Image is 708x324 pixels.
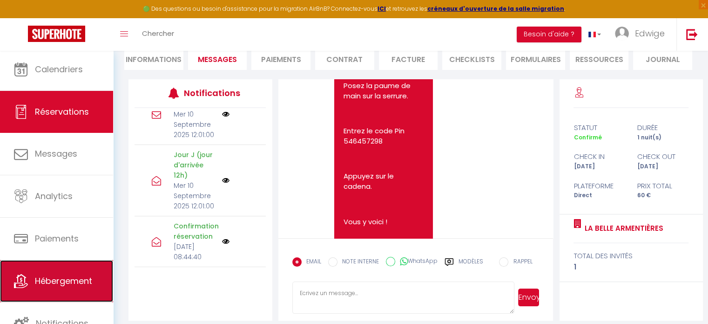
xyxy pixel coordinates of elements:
[222,110,229,118] img: NO IMAGE
[315,47,374,70] li: Contrat
[567,122,631,133] div: statut
[379,47,438,70] li: Facture
[174,221,216,241] p: Confirmation réservation
[573,262,688,273] div: 1
[302,257,321,268] label: EMAIL
[337,257,379,268] label: NOTE INTERNE
[35,190,73,202] span: Analytics
[615,27,629,41] img: ...
[174,241,216,262] p: [DATE] 08:44:40
[427,5,564,13] a: créneaux d'ouverture de la salle migration
[686,28,698,40] img: logout
[198,54,237,65] span: Messages
[518,289,539,306] button: Envoyer
[506,47,565,70] li: FORMULAIRES
[135,18,181,51] a: Chercher
[222,177,229,184] img: NO IMAGE
[608,18,676,51] a: ... Edwige
[631,151,695,162] div: check out
[35,233,79,244] span: Paiements
[633,47,692,70] li: Journal
[567,180,631,192] div: Plateforme
[631,180,695,192] div: Prix total
[567,151,631,162] div: check in
[573,133,601,141] span: Confirmé
[35,106,89,117] span: Réservations
[184,83,239,103] h3: Notifications
[124,47,183,70] li: Informations
[7,4,35,32] button: Ouvrir le widget de chat LiveChat
[517,27,581,42] button: Besoin d'aide ?
[174,180,216,211] p: Mer 10 Septembre 2025 12:01:00
[222,238,229,245] img: NO IMAGE
[378,5,386,13] a: ICI
[395,257,438,267] label: WhatsApp
[631,162,695,171] div: [DATE]
[573,250,688,262] div: total des invités
[567,162,631,171] div: [DATE]
[35,63,83,75] span: Calendriers
[344,126,424,147] p: Entrez le code Pin 546457298
[174,109,216,140] p: Mer 10 Septembre 2025 12:01:00
[567,191,631,200] div: Direct
[631,133,695,142] div: 1 nuit(s)
[344,216,424,227] p: Vous y voici !
[581,223,663,234] a: La Belle Armentières
[174,150,216,180] p: Jour J (jour d'arrivée 12h)
[570,47,629,70] li: Ressources
[35,275,92,287] span: Hébergement
[344,171,424,192] p: Appuyez sur le cadena.
[344,81,424,102] p: Posez la paume de main sur la serrure.
[508,257,532,268] label: RAPPEL
[442,47,501,70] li: CHECKLISTS
[251,47,310,70] li: Paiements
[35,148,77,159] span: Messages
[459,257,483,274] label: Modèles
[635,28,665,39] span: Edwige
[28,26,85,42] img: Super Booking
[142,28,174,38] span: Chercher
[631,191,695,200] div: 60 €
[631,122,695,133] div: durée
